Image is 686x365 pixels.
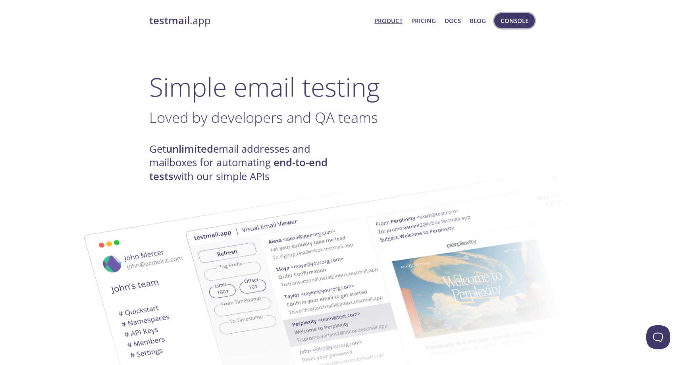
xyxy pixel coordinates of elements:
strong: testmail [149,14,190,27]
strong: unlimited [166,142,213,156]
strong: end-to-end tests [149,155,328,183]
button: Console [494,13,535,28]
h4: Get email addresses and mailboxes for automating with our simple APIs [149,142,343,183]
a: Docs [445,16,461,26]
a: Blog [470,16,486,26]
span: Console [501,16,528,26]
span: Loved by developers and QA teams [149,107,378,127]
a: Pricing [411,16,436,26]
iframe: Help Scout Beacon - Open [646,325,670,349]
a: Product [374,16,403,26]
h1: Simple email testing [149,72,537,102]
a: testmail.app [149,14,368,27]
